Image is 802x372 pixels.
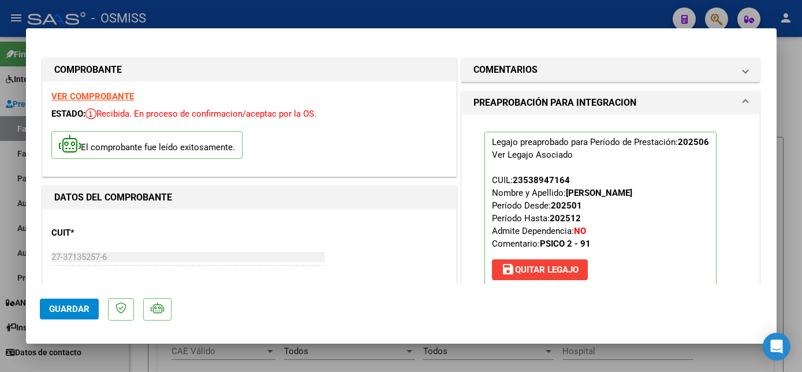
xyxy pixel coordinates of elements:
h1: COMENTARIOS [473,63,538,77]
div: Ver Legajo Asociado [492,148,573,161]
span: ESTADO: [51,109,85,119]
h1: PREAPROBACIÓN PARA INTEGRACION [473,96,636,110]
span: Quitar Legajo [501,265,579,275]
strong: NO [574,226,586,236]
p: CUIT [51,226,170,240]
strong: 202501 [551,200,582,211]
div: PREAPROBACIÓN PARA INTEGRACION [462,114,760,312]
strong: COMPROBANTE [54,64,122,75]
span: Comentario: [492,239,591,249]
strong: PSICO 2 - 91 [540,239,591,249]
mat-expansion-panel-header: COMENTARIOS [462,58,760,81]
a: VER COMPROBANTE [51,91,134,102]
p: El comprobante fue leído exitosamente. [51,131,243,159]
mat-expansion-panel-header: PREAPROBACIÓN PARA INTEGRACION [462,91,760,114]
button: Guardar [40,299,99,319]
p: Legajo preaprobado para Período de Prestación: [484,132,717,285]
strong: 202506 [678,137,709,147]
mat-icon: save [501,262,515,276]
span: Recibida. En proceso de confirmacion/aceptac por la OS. [85,109,316,119]
strong: [PERSON_NAME] [566,188,632,198]
span: CUIL: Nombre y Apellido: Período Desde: Período Hasta: Admite Dependencia: [492,175,632,249]
button: Quitar Legajo [492,259,588,280]
div: Open Intercom Messenger [763,333,790,360]
strong: 202512 [550,213,581,224]
span: Guardar [49,304,89,314]
div: 23538947164 [513,174,570,187]
strong: DATOS DEL COMPROBANTE [54,192,172,203]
